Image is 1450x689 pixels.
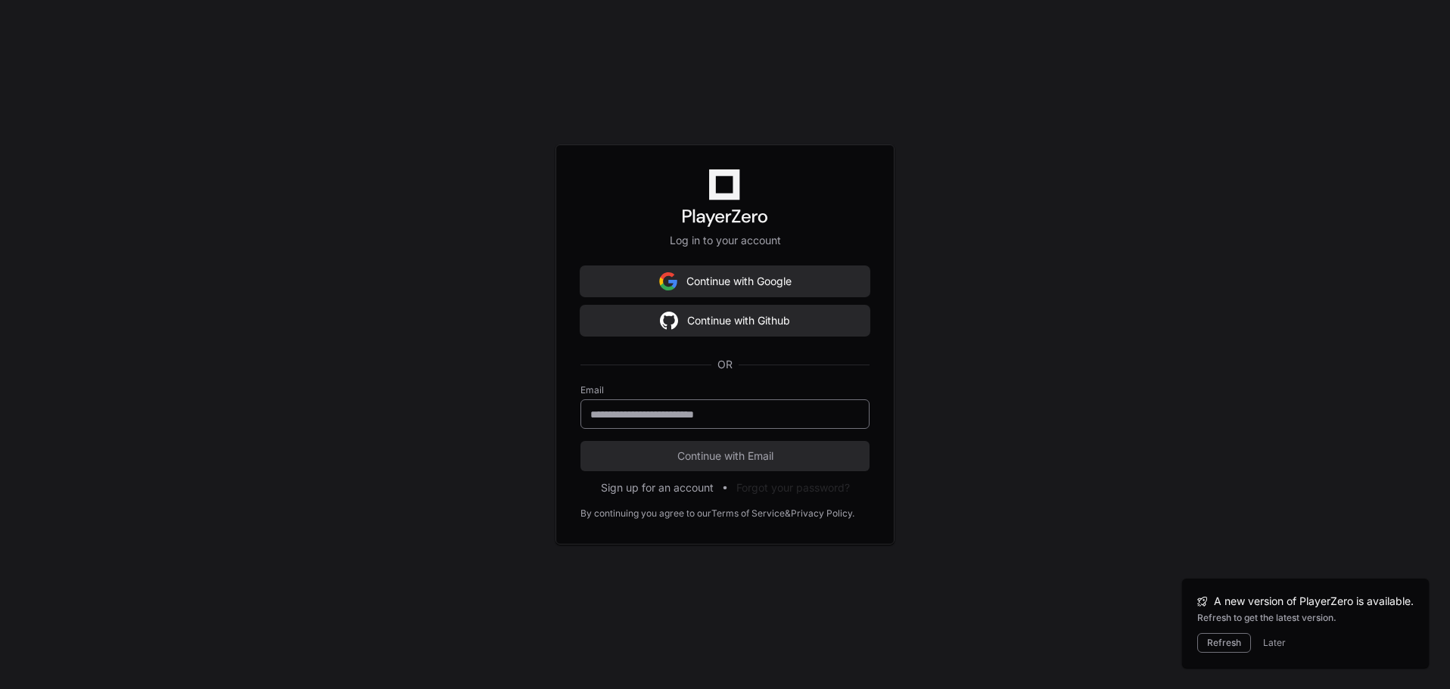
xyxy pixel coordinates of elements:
span: A new version of PlayerZero is available. [1214,594,1414,609]
span: OR [711,357,739,372]
a: Terms of Service [711,507,785,520]
div: Refresh to get the latest version. [1197,612,1414,624]
a: Privacy Policy. [791,507,854,520]
button: Later [1263,637,1286,649]
p: Log in to your account [580,233,870,248]
button: Continue with Email [580,441,870,471]
label: Email [580,384,870,396]
button: Sign up for an account [601,480,714,495]
button: Continue with Github [580,306,870,336]
span: Continue with Email [580,448,870,464]
button: Continue with Google [580,266,870,296]
img: Sign in with google [660,306,678,336]
button: Forgot your password? [736,480,850,495]
div: By continuing you agree to our [580,507,711,520]
div: & [785,507,791,520]
img: Sign in with google [659,266,677,296]
button: Refresh [1197,633,1251,653]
